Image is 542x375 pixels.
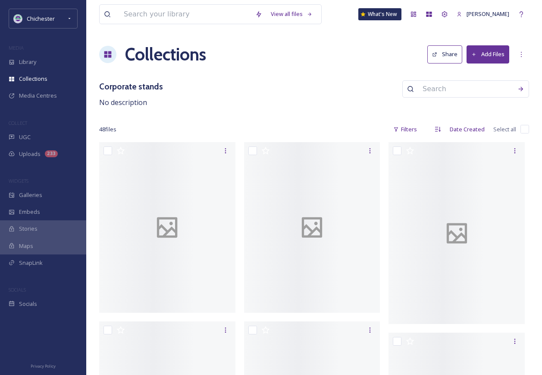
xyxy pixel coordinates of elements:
span: Media Centres [19,92,57,100]
a: Collections [125,41,206,67]
span: Uploads [19,150,41,158]
span: Galleries [19,191,42,199]
span: MEDIA [9,44,24,51]
span: Maps [19,242,33,250]
span: Select all [493,125,516,133]
a: View all files [266,6,317,22]
span: Embeds [19,208,40,216]
span: Stories [19,225,38,233]
span: Chichester [27,15,55,22]
input: Search your library [119,5,251,24]
span: COLLECT [9,120,27,126]
span: Library [19,58,36,66]
span: 48 file s [99,125,116,133]
a: Privacy Policy [31,360,56,371]
img: Logo_of_Chichester_District_Council.png [14,14,22,23]
span: Privacy Policy [31,363,56,369]
a: What's New [358,8,401,20]
a: [PERSON_NAME] [452,6,514,22]
h3: Corporate stands [99,80,163,93]
span: No description [99,98,147,107]
div: Filters [389,121,421,138]
div: Date Created [445,121,489,138]
button: Add Files [467,45,509,63]
span: Socials [19,300,37,308]
span: [PERSON_NAME] [467,10,509,18]
span: SOCIALS [9,286,26,293]
button: Share [427,45,462,63]
span: Collections [19,75,47,83]
span: WIDGETS [9,178,28,184]
input: Search [418,79,513,99]
div: 233 [45,150,58,157]
span: UGC [19,133,31,141]
span: SnapLink [19,259,43,267]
